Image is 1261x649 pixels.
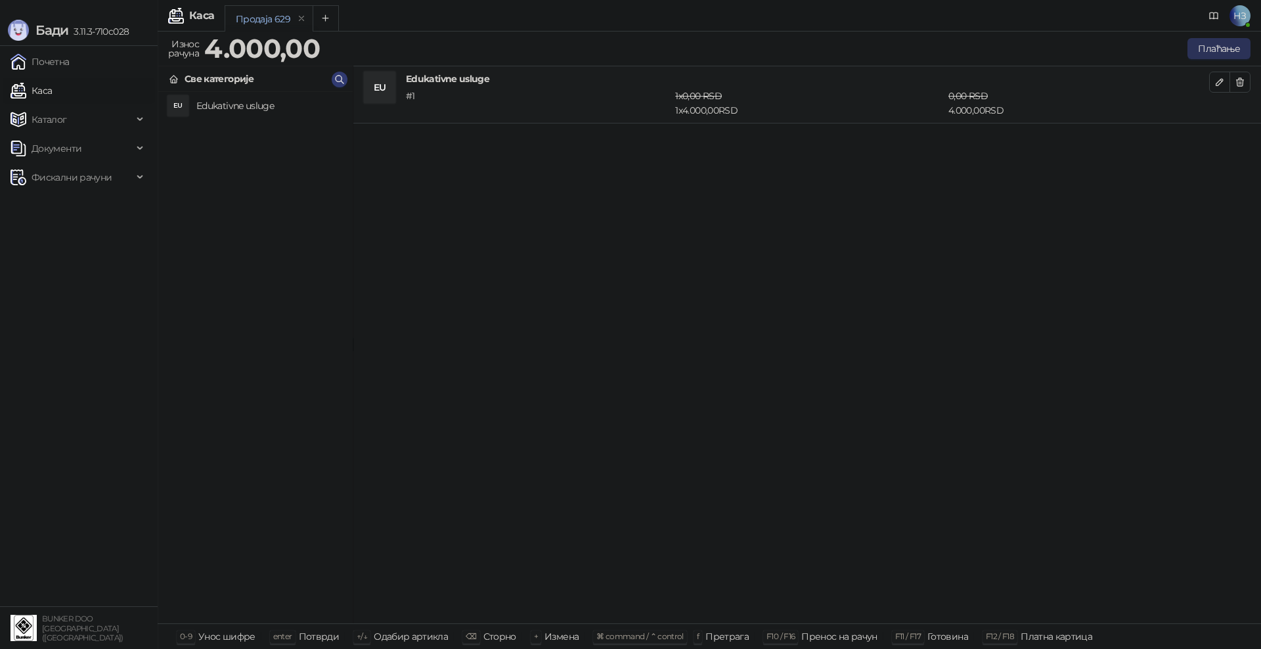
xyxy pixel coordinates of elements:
a: Документација [1203,5,1224,26]
span: f [697,631,699,641]
span: ⌘ command / ⌃ control [596,631,684,641]
small: BUNKER DOO [GEOGRAPHIC_DATA] ([GEOGRAPHIC_DATA]) [42,614,123,642]
div: 1 x 4.000,00 RSD [673,89,946,118]
div: Износ рачуна [166,35,202,62]
div: Унос шифре [198,628,255,645]
span: F11 / F17 [895,631,921,641]
span: 1 x 0,00 RSD [675,90,722,102]
div: grid [158,92,353,623]
span: ⌫ [466,631,476,641]
span: Фискални рачуни [32,164,112,190]
span: enter [273,631,292,641]
div: EU [364,72,395,103]
div: Одабир артикла [374,628,448,645]
span: Документи [32,135,81,162]
span: Бади [35,22,68,38]
a: Каса [11,78,52,104]
span: ↑/↓ [357,631,367,641]
strong: 4.000,00 [204,32,320,64]
div: Сторно [483,628,516,645]
div: Потврди [299,628,340,645]
button: remove [293,13,310,24]
img: Logo [8,20,29,41]
div: Све категорије [185,72,254,86]
div: Претрага [705,628,749,645]
div: EU [167,95,188,116]
h4: Edukativne usluge [196,95,342,116]
span: Каталог [32,106,67,133]
span: 0-9 [180,631,192,641]
h4: Edukativne usluge [406,72,1209,86]
img: 64x64-companyLogo-d200c298-da26-4023-afd4-f376f589afb5.jpeg [11,615,37,641]
a: Почетна [11,49,70,75]
button: Плаћање [1187,38,1250,59]
span: + [534,631,538,641]
div: Готовина [927,628,968,645]
div: Каса [189,11,214,21]
span: F12 / F18 [986,631,1014,641]
div: Пренос на рачун [801,628,877,645]
button: Add tab [313,5,339,32]
div: Продаја 629 [236,12,290,26]
div: Измена [544,628,579,645]
span: 0,00 RSD [948,90,988,102]
div: 4.000,00 RSD [946,89,1212,118]
span: 3.11.3-710c028 [68,26,129,37]
span: НЗ [1229,5,1250,26]
div: # 1 [403,89,673,118]
div: Платна картица [1021,628,1092,645]
span: F10 / F16 [766,631,795,641]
